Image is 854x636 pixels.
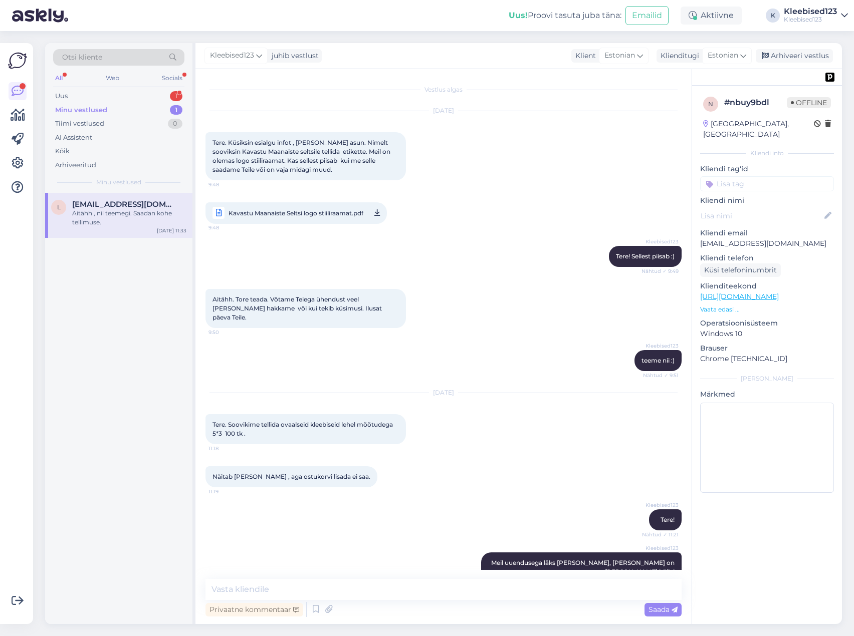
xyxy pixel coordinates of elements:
[700,228,834,238] p: Kliendi email
[708,50,738,61] span: Estonian
[212,139,392,173] span: Tere. Küsiksin esialgu infot , [PERSON_NAME] asun. Nimelt sooviksin Kavastu Maanaiste seltsile te...
[700,389,834,400] p: Märkmed
[700,195,834,206] p: Kliendi nimi
[700,176,834,191] input: Lisa tag
[208,329,246,336] span: 9:50
[700,164,834,174] p: Kliendi tag'id
[641,531,679,538] span: Nähtud ✓ 11:21
[72,200,176,209] span: lemming.eve@gmail.com
[509,10,621,22] div: Proovi tasuta juba täna:
[170,91,182,101] div: 1
[756,49,833,63] div: Arhiveeri vestlus
[55,160,96,170] div: Arhiveeritud
[616,252,675,260] span: Tere! Sellest piisab :)
[53,72,65,85] div: All
[766,9,780,23] div: K
[625,6,669,25] button: Emailid
[229,207,363,219] span: Kavastu Maanaiste Seltsi logo stiiliraamat.pdf
[208,488,246,495] span: 11:19
[205,603,303,616] div: Privaatne kommentaar
[700,149,834,158] div: Kliendi info
[104,72,121,85] div: Web
[160,72,184,85] div: Socials
[700,253,834,263] p: Kliendi telefon
[55,105,107,115] div: Minu vestlused
[700,343,834,354] p: Brauser
[170,105,182,115] div: 1
[701,210,822,221] input: Lisa nimi
[708,100,713,108] span: n
[703,119,814,140] div: [GEOGRAPHIC_DATA], [GEOGRAPHIC_DATA]
[168,119,182,129] div: 0
[724,97,787,109] div: # nbuy9bdl
[491,559,676,575] span: Meil uuendusega läks [PERSON_NAME], [PERSON_NAME] on oranz, [PERSON_NAME] küljel
[96,178,141,187] span: Minu vestlused
[55,133,92,143] div: AI Assistent
[641,342,679,350] span: Kleebised123
[205,106,682,115] div: [DATE]
[208,445,246,452] span: 11:18
[55,119,104,129] div: Tiimi vestlused
[642,357,675,364] span: teeme nii :)
[657,51,699,61] div: Klienditugi
[57,203,61,211] span: l
[157,227,186,234] div: [DATE] 11:33
[649,605,678,614] span: Saada
[571,51,596,61] div: Klient
[641,267,679,275] span: Nähtud ✓ 9:49
[700,238,834,249] p: [EMAIL_ADDRESS][DOMAIN_NAME]
[208,221,246,234] span: 9:48
[700,305,834,314] p: Vaata edasi ...
[212,473,370,480] span: Näitab [PERSON_NAME] , aga ostukorvi lisada ei saa.
[825,73,834,82] img: pd
[787,97,831,108] span: Offline
[700,318,834,329] p: Operatsioonisüsteem
[784,8,837,16] div: Kleebised123
[641,544,679,552] span: Kleebised123
[661,516,675,523] span: Tere!
[212,295,383,321] span: Aitähh. Tore teada. Võtame Teiega ühendust veel [PERSON_NAME] hakkame või kui tekib küsimusi. Ilu...
[205,388,682,397] div: [DATE]
[681,7,742,25] div: Aktiivne
[205,85,682,94] div: Vestlus algas
[55,91,68,101] div: Uus
[700,374,834,383] div: [PERSON_NAME]
[641,238,679,245] span: Kleebised123
[784,8,848,24] a: Kleebised123Kleebised123
[8,51,27,70] img: Askly Logo
[700,292,779,301] a: [URL][DOMAIN_NAME]
[604,50,635,61] span: Estonian
[509,11,528,20] b: Uus!
[205,202,387,224] a: Kavastu Maanaiste Seltsi logo stiiliraamat.pdf9:48
[55,146,70,156] div: Kõik
[784,16,837,24] div: Kleebised123
[700,329,834,339] p: Windows 10
[268,51,319,61] div: juhib vestlust
[700,263,781,277] div: Küsi telefoninumbrit
[210,50,254,61] span: Kleebised123
[700,281,834,291] p: Klienditeekond
[641,372,679,379] span: Nähtud ✓ 9:51
[72,209,186,227] div: Aitähh , nii teemegi. Saadan kohe tellimuse.
[62,52,102,63] span: Otsi kliente
[208,181,246,188] span: 9:48
[212,421,394,437] span: Tere. Soovikime tellida ovaalseid kleebiseid lehel mõõtudega 5*3 100 tk .
[700,354,834,364] p: Chrome [TECHNICAL_ID]
[641,501,679,509] span: Kleebised123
